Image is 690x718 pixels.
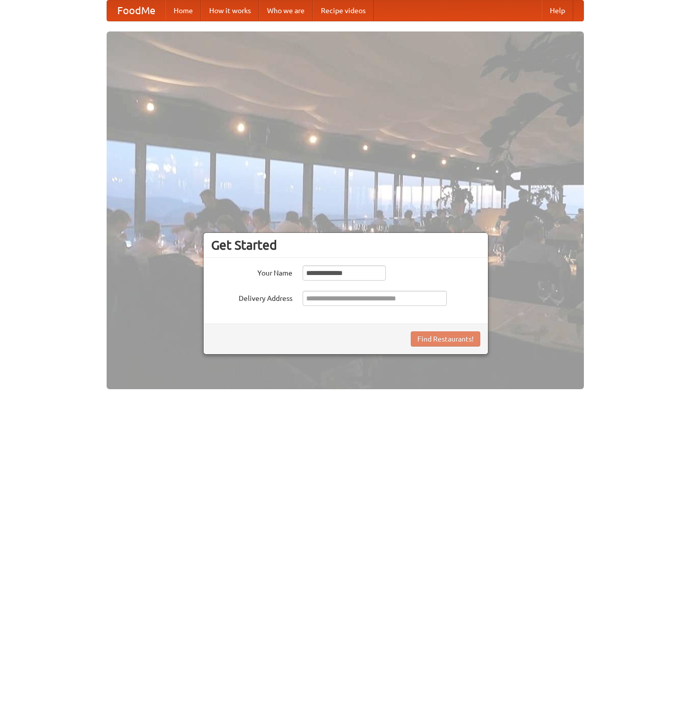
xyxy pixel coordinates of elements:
[211,265,292,278] label: Your Name
[211,291,292,303] label: Delivery Address
[542,1,573,21] a: Help
[211,237,480,253] h3: Get Started
[313,1,374,21] a: Recipe videos
[166,1,201,21] a: Home
[259,1,313,21] a: Who we are
[411,331,480,347] button: Find Restaurants!
[201,1,259,21] a: How it works
[107,1,166,21] a: FoodMe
